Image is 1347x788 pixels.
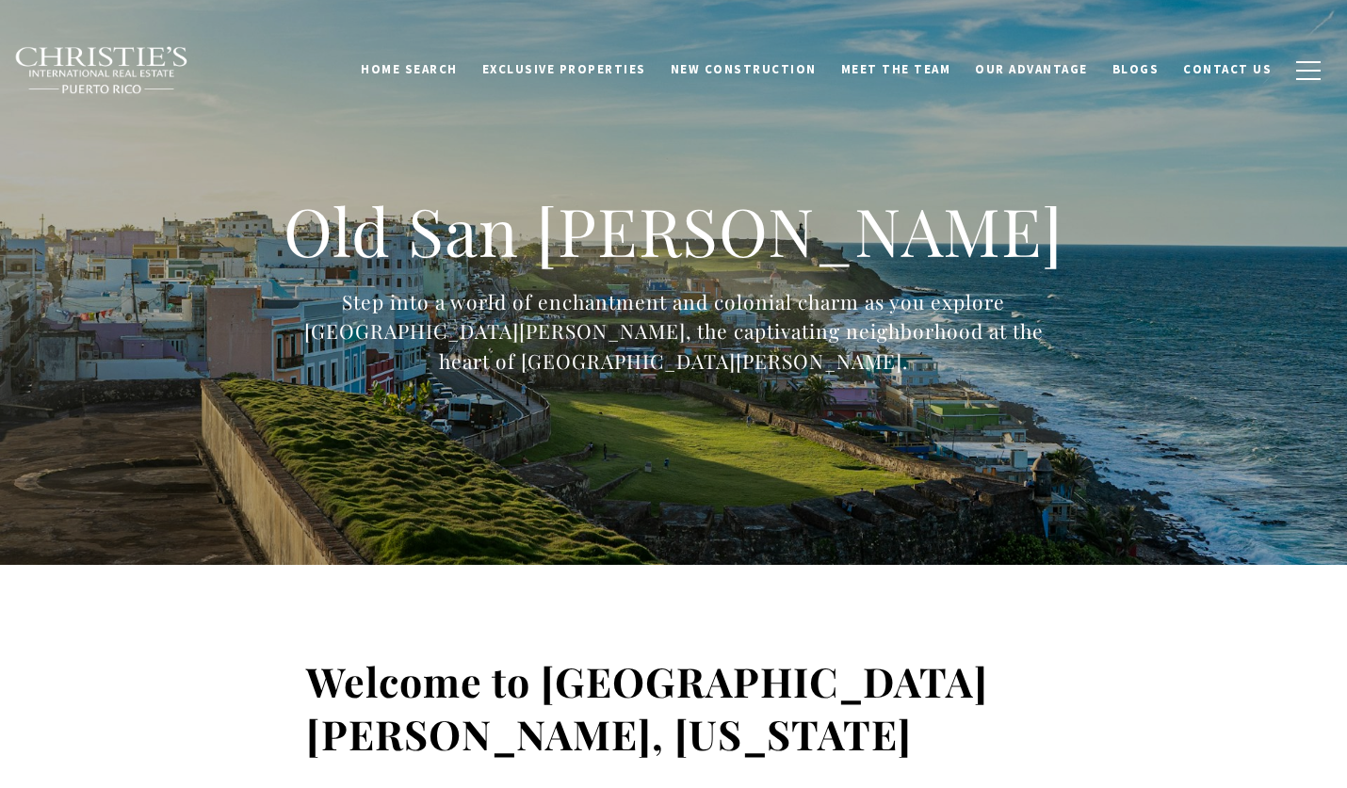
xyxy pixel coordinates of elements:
span: New Construction [671,61,817,77]
span: Blogs [1112,61,1160,77]
div: Step into a world of enchantment and colonial charm as you explore [GEOGRAPHIC_DATA][PERSON_NAME]... [268,287,1079,377]
a: Home Search [349,52,470,88]
a: Meet the Team [829,52,964,88]
a: Our Advantage [963,52,1100,88]
a: Blogs [1100,52,1172,88]
span: Exclusive Properties [482,61,646,77]
strong: Welcome to [GEOGRAPHIC_DATA][PERSON_NAME], [US_STATE] [306,653,988,761]
img: Christie's International Real Estate black text logo [14,46,189,95]
a: New Construction [658,52,829,88]
h1: Old San [PERSON_NAME] [268,189,1079,272]
span: Contact Us [1183,61,1272,77]
span: Our Advantage [975,61,1088,77]
a: Exclusive Properties [470,52,658,88]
